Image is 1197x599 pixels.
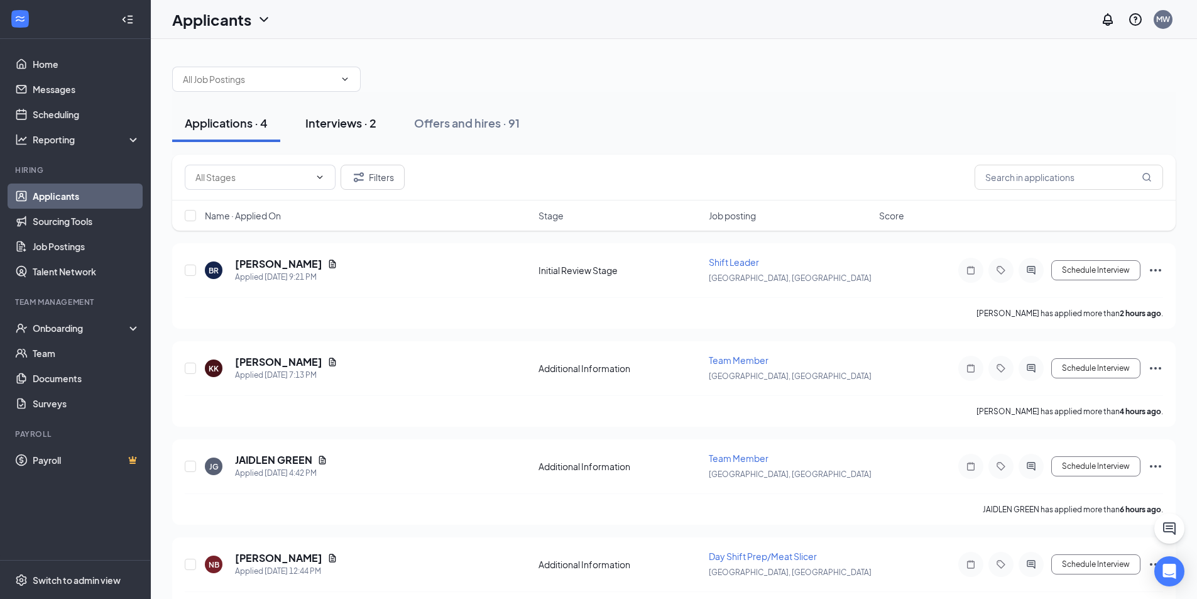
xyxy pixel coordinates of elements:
[1120,407,1161,416] b: 4 hours ago
[256,12,271,27] svg: ChevronDown
[993,363,1008,373] svg: Tag
[185,115,268,131] div: Applications · 4
[14,13,26,25] svg: WorkstreamLogo
[993,559,1008,569] svg: Tag
[963,559,978,569] svg: Note
[235,369,337,382] div: Applied [DATE] 7:13 PM
[976,308,1163,319] p: [PERSON_NAME] has applied more than .
[1120,505,1161,514] b: 6 hours ago
[209,461,219,472] div: JG
[209,363,219,374] div: KK
[709,256,759,268] span: Shift Leader
[341,165,405,190] button: Filter Filters
[195,170,310,184] input: All Stages
[709,568,872,577] span: [GEOGRAPHIC_DATA], [GEOGRAPHIC_DATA]
[351,170,366,185] svg: Filter
[235,565,337,578] div: Applied [DATE] 12:44 PM
[15,297,138,307] div: Team Management
[993,265,1008,275] svg: Tag
[1148,263,1163,278] svg: Ellipses
[305,115,376,131] div: Interviews · 2
[1024,363,1039,373] svg: ActiveChat
[327,357,337,367] svg: Document
[879,209,904,222] span: Score
[538,460,701,473] div: Additional Information
[235,271,337,283] div: Applied [DATE] 9:21 PM
[709,551,817,562] span: Day Shift Prep/Meat Slicer
[33,52,140,77] a: Home
[1148,557,1163,572] svg: Ellipses
[235,453,312,467] h5: JAIDLEN GREEN
[205,209,281,222] span: Name · Applied On
[33,102,140,127] a: Scheduling
[1162,521,1177,536] svg: ChatActive
[235,467,327,480] div: Applied [DATE] 4:42 PM
[1024,461,1039,471] svg: ActiveChat
[963,265,978,275] svg: Note
[709,453,768,464] span: Team Member
[1051,456,1140,476] button: Schedule Interview
[235,355,322,369] h5: [PERSON_NAME]
[15,574,28,586] svg: Settings
[538,209,564,222] span: Stage
[538,362,701,375] div: Additional Information
[235,257,322,271] h5: [PERSON_NAME]
[963,461,978,471] svg: Note
[1024,559,1039,569] svg: ActiveChat
[1051,260,1140,280] button: Schedule Interview
[33,391,140,416] a: Surveys
[33,209,140,234] a: Sourcing Tools
[983,504,1163,515] p: JAIDLEN GREEN has applied more than .
[327,259,337,269] svg: Document
[317,455,327,465] svg: Document
[1051,554,1140,574] button: Schedule Interview
[33,133,141,146] div: Reporting
[976,406,1163,417] p: [PERSON_NAME] has applied more than .
[1156,14,1170,25] div: MW
[1100,12,1115,27] svg: Notifications
[709,371,872,381] span: [GEOGRAPHIC_DATA], [GEOGRAPHIC_DATA]
[33,322,129,334] div: Onboarding
[709,209,756,222] span: Job posting
[1024,265,1039,275] svg: ActiveChat
[1148,459,1163,474] svg: Ellipses
[1154,514,1184,544] button: ChatActive
[235,551,322,565] h5: [PERSON_NAME]
[709,354,768,366] span: Team Member
[1148,361,1163,376] svg: Ellipses
[33,448,140,473] a: PayrollCrown
[15,429,138,439] div: Payroll
[993,461,1008,471] svg: Tag
[33,234,140,259] a: Job Postings
[172,9,251,30] h1: Applicants
[975,165,1163,190] input: Search in applications
[1051,358,1140,378] button: Schedule Interview
[33,341,140,366] a: Team
[709,273,872,283] span: [GEOGRAPHIC_DATA], [GEOGRAPHIC_DATA]
[209,559,219,570] div: NB
[709,470,872,479] span: [GEOGRAPHIC_DATA], [GEOGRAPHIC_DATA]
[315,172,325,182] svg: ChevronDown
[33,574,121,586] div: Switch to admin view
[15,165,138,175] div: Hiring
[963,363,978,373] svg: Note
[1128,12,1143,27] svg: QuestionInfo
[414,115,520,131] div: Offers and hires · 91
[121,13,134,26] svg: Collapse
[327,553,337,563] svg: Document
[1120,309,1161,318] b: 2 hours ago
[33,77,140,102] a: Messages
[15,322,28,334] svg: UserCheck
[1154,556,1184,586] div: Open Intercom Messenger
[340,74,350,84] svg: ChevronDown
[1142,172,1152,182] svg: MagnifyingGlass
[538,264,701,277] div: Initial Review Stage
[209,265,219,276] div: BR
[33,184,140,209] a: Applicants
[183,72,335,86] input: All Job Postings
[33,366,140,391] a: Documents
[15,133,28,146] svg: Analysis
[33,259,140,284] a: Talent Network
[538,558,701,571] div: Additional Information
